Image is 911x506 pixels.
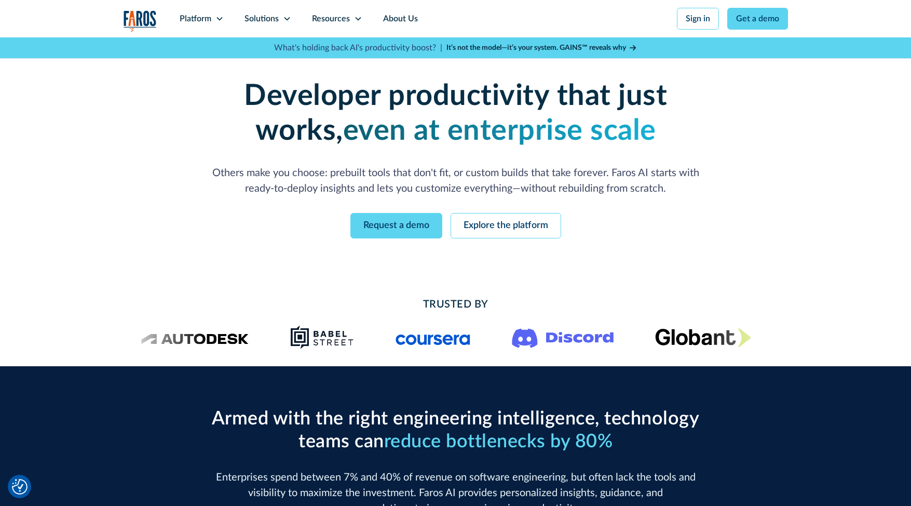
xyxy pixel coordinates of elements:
button: Cookie Settings [12,479,28,495]
h2: Trusted By [207,297,705,312]
a: home [124,10,157,32]
a: It’s not the model—it’s your system. GAINS™ reveals why [446,43,637,54]
img: Logo of the design software company Autodesk. [141,330,249,344]
a: Get a demo [727,8,788,30]
img: Revisit consent button [12,479,28,495]
img: Logo of the analytics and reporting company Faros. [124,10,157,32]
h2: Armed with the right engineering intelligence, technology teams can [207,408,705,452]
strong: even at enterprise scale [343,116,656,145]
a: Request a demo [350,213,442,238]
div: Platform [180,12,211,25]
strong: Developer productivity that just works, [244,82,667,145]
span: reduce bottlenecks by 80% [384,432,613,451]
strong: It’s not the model—it’s your system. GAINS™ reveals why [446,44,626,51]
div: Solutions [244,12,279,25]
img: Logo of the online learning platform Coursera. [396,329,470,345]
p: Others make you choose: prebuilt tools that don't fit, or custom builds that take forever. Faros ... [207,165,705,196]
img: Logo of the communication platform Discord. [512,326,614,348]
a: Sign in [677,8,719,30]
img: Globant's logo [655,328,751,347]
img: Babel Street logo png [290,325,354,350]
p: What's holding back AI's productivity boost? | [274,42,442,54]
a: Explore the platform [451,213,561,238]
div: Resources [312,12,350,25]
